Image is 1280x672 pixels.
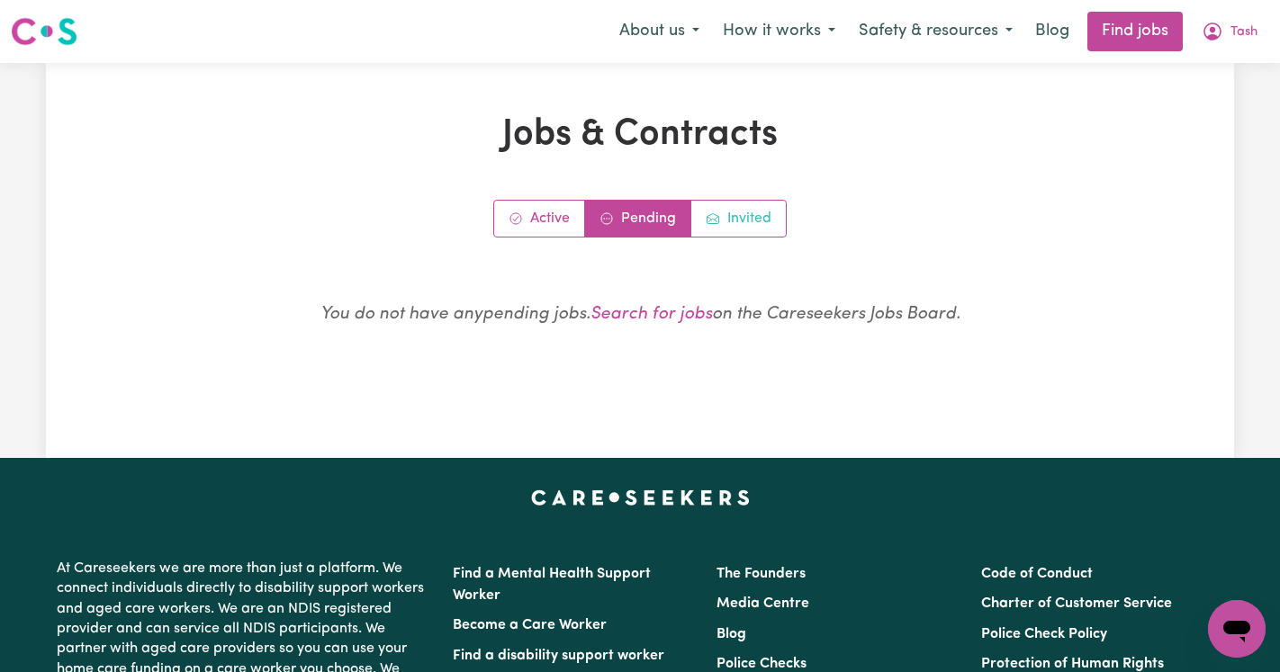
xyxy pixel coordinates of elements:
a: Careseekers logo [11,11,77,52]
a: The Founders [717,567,806,581]
h1: Jobs & Contracts [156,113,1124,157]
a: Search for jobs [590,306,712,323]
a: Careseekers home page [531,490,750,505]
a: Find a Mental Health Support Worker [453,567,651,603]
a: Charter of Customer Service [981,596,1172,611]
button: How it works [711,13,847,50]
a: Active jobs [494,201,585,237]
img: Careseekers logo [11,15,77,48]
a: Contracts pending review [585,201,691,237]
a: Find jobs [1087,12,1183,51]
a: Become a Care Worker [453,618,607,632]
a: Find a disability support worker [453,649,664,663]
a: Code of Conduct [981,567,1093,581]
span: Tash [1230,22,1257,42]
a: Police Check Policy [981,627,1107,641]
button: My Account [1190,13,1269,50]
a: Protection of Human Rights [981,657,1164,671]
a: Job invitations [691,201,786,237]
a: Blog [717,627,746,641]
iframe: Button to launch messaging window [1208,600,1266,658]
button: About us [608,13,711,50]
a: Blog [1024,12,1080,51]
a: Media Centre [717,596,809,611]
a: Police Checks [717,657,807,671]
button: Safety & resources [847,13,1024,50]
em: You do not have any pending jobs . on the Careseekers Jobs Board. [320,306,960,323]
